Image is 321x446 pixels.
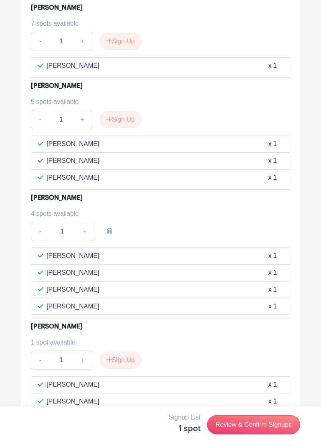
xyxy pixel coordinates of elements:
a: - [31,110,49,129]
button: Sign Up [100,33,142,50]
p: [PERSON_NAME] [47,302,100,311]
p: [PERSON_NAME] [47,380,100,389]
div: x 1 [268,251,277,261]
h5: 1 spot [169,424,201,434]
button: Sign Up [100,111,142,128]
div: x 1 [268,156,277,166]
div: x 1 [268,173,277,182]
div: 1 spot available [31,338,284,347]
p: [PERSON_NAME] [47,268,100,278]
a: Review & Confirm Signups [207,415,300,434]
p: [PERSON_NAME] [47,61,100,71]
a: + [73,351,93,370]
a: + [75,222,95,241]
div: 7 spots available [31,19,284,28]
a: - [31,222,49,241]
div: 5 spots available [31,97,284,107]
div: x 1 [268,285,277,294]
a: + [73,32,93,51]
a: - [31,351,49,370]
p: Signup List [169,413,201,422]
div: [PERSON_NAME] [31,193,83,203]
div: 4 spots available [31,209,284,219]
div: x 1 [268,268,277,278]
p: [PERSON_NAME] [47,156,100,166]
p: [PERSON_NAME] [47,251,100,261]
div: x 1 [268,302,277,311]
div: [PERSON_NAME] [31,3,83,12]
div: [PERSON_NAME] [31,322,83,331]
p: [PERSON_NAME] [47,173,100,182]
div: [PERSON_NAME] [31,81,83,91]
div: x 1 [268,139,277,149]
button: Sign Up [100,352,142,369]
div: x 1 [268,61,277,71]
a: + [73,110,93,129]
p: [PERSON_NAME] [47,139,100,149]
div: x 1 [268,397,277,406]
div: x 1 [268,380,277,389]
p: [PERSON_NAME] [47,285,100,294]
p: [PERSON_NAME] [47,397,100,406]
a: - [31,32,49,51]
